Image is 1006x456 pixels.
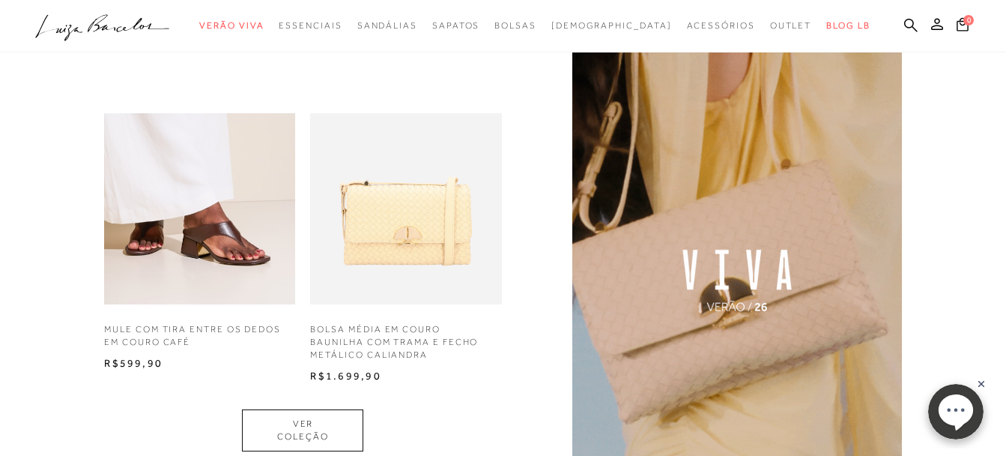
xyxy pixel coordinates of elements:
[770,12,812,40] a: categoryNavScreenReaderText
[310,370,381,382] span: R$1.699,90
[104,323,288,349] p: MULE COM TIRA ENTRE OS DEDOS EM COURO CAFÉ
[279,12,342,40] a: categoryNavScreenReaderText
[310,323,494,361] p: BOLSA MÉDIA EM COURO BAUNILHA COM TRAMA E FECHO METÁLICO CALIANDRA
[494,12,536,40] a: categoryNavScreenReaderText
[104,319,295,356] a: MULE COM TIRA ENTRE OS DEDOS EM COURO CAFÉ
[199,20,264,31] span: Verão Viva
[770,20,812,31] span: Outlet
[242,409,363,451] a: VER COLEÇÃO
[687,12,755,40] a: categoryNavScreenReaderText
[432,12,479,40] a: categoryNavScreenReaderText
[357,12,417,40] a: categoryNavScreenReaderText
[551,20,672,31] span: [DEMOGRAPHIC_DATA]
[687,20,755,31] span: Acessórios
[494,20,536,31] span: Bolsas
[551,12,672,40] a: noSubCategoriesText
[104,113,295,304] img: MULE COM TIRA ENTRE OS DEDOS EM COURO CAFÉ
[279,20,342,31] span: Essenciais
[952,16,973,37] button: 0
[199,12,264,40] a: categoryNavScreenReaderText
[432,20,479,31] span: Sapatos
[826,20,870,31] span: BLOG LB
[963,15,974,25] span: 0
[826,12,870,40] a: BLOG LB
[310,319,501,368] a: BOLSA MÉDIA EM COURO BAUNILHA COM TRAMA E FECHO METÁLICO CALIANDRA
[104,357,163,369] span: R$599,90
[310,113,501,304] img: BOLSA MÉDIA EM COURO BAUNILHA COM TRAMA E FECHO METÁLICO CALIANDRA
[357,20,417,31] span: Sandálias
